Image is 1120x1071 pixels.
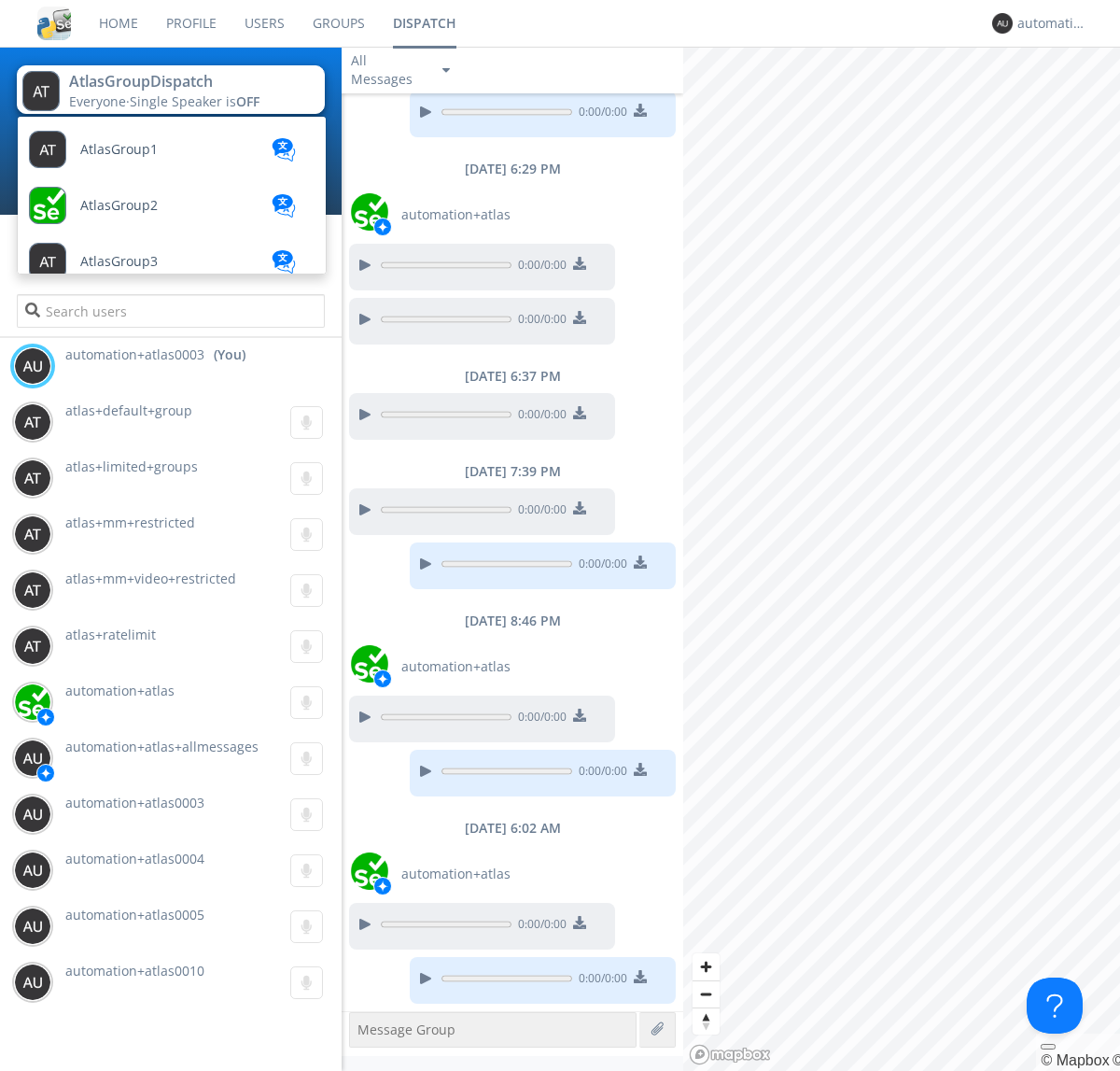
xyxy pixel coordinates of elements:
[65,962,204,979] span: automation+atlas0010
[65,850,204,867] span: automation+atlas0004
[572,556,627,576] span: 0:00 / 0:00
[65,458,198,475] span: atlas+limited+groups
[14,740,51,777] img: 373638.png
[1041,1044,1056,1050] button: Toggle attribution
[634,970,647,983] img: download media button
[80,199,158,213] span: AtlasGroup2
[65,738,259,755] span: automation+atlas+allmessages
[65,906,204,923] span: automation+atlas0005
[14,459,51,497] img: 373638.png
[342,819,683,838] div: [DATE] 6:02 AM
[236,92,259,110] span: OFF
[69,71,279,92] div: AtlasGroupDispatch
[65,514,195,531] span: atlas+mm+restricted
[1041,1052,1109,1068] a: Mapbox
[214,345,245,364] div: (You)
[992,13,1013,34] img: 373638.png
[572,970,627,991] span: 0:00 / 0:00
[14,571,51,609] img: 373638.png
[572,104,627,124] span: 0:00 / 0:00
[634,763,647,776] img: download media button
[65,682,175,699] span: automation+atlas
[1017,14,1087,33] div: automation+atlas0003
[80,143,158,157] span: AtlasGroup1
[14,964,51,1001] img: 373638.png
[14,852,51,889] img: 373638.png
[573,709,586,722] img: download media button
[693,1008,720,1035] button: Reset bearing to north
[65,402,192,419] span: atlas+default+group
[401,205,511,224] span: automation+atlas
[573,257,586,270] img: download media button
[572,763,627,783] span: 0:00 / 0:00
[270,138,298,162] img: translation-blue.svg
[351,51,426,89] div: All Messages
[351,645,388,683] img: d2d01cd9b4174d08988066c6d424eccd
[351,853,388,890] img: d2d01cd9b4174d08988066c6d424eccd
[17,294,324,328] input: Search users
[65,570,236,587] span: atlas+mm+video+restricted
[693,953,720,980] button: Zoom in
[14,515,51,553] img: 373638.png
[573,916,586,929] img: download media button
[22,71,60,111] img: 373638.png
[693,981,720,1008] span: Zoom out
[442,68,450,73] img: caret-down-sm.svg
[270,194,298,218] img: translation-blue.svg
[270,250,298,274] img: translation-blue.svg
[511,257,567,277] span: 0:00 / 0:00
[511,406,567,427] span: 0:00 / 0:00
[401,657,511,676] span: automation+atlas
[80,255,158,269] span: AtlasGroup3
[1027,978,1083,1034] iframe: Toggle Customer Support
[401,865,511,883] span: automation+atlas
[17,65,324,114] button: AtlasGroupDispatchEveryone·Single Speaker isOFF
[342,367,683,386] div: [DATE] 6:37 PM
[14,403,51,441] img: 373638.png
[130,92,259,110] span: Single Speaker is
[693,1008,720,1035] span: Reset bearing to north
[65,345,204,364] span: automation+atlas0003
[634,104,647,117] img: download media button
[342,462,683,481] div: [DATE] 7:39 PM
[573,406,586,419] img: download media button
[693,980,720,1008] button: Zoom out
[351,193,388,231] img: d2d01cd9b4174d08988066c6d424eccd
[14,683,51,721] img: d2d01cd9b4174d08988066c6d424eccd
[511,916,567,937] span: 0:00 / 0:00
[342,160,683,178] div: [DATE] 6:29 PM
[634,556,647,569] img: download media button
[17,116,327,275] ul: AtlasGroupDispatchEveryone·Single Speaker isOFF
[65,626,156,643] span: atlas+ratelimit
[511,501,567,522] span: 0:00 / 0:00
[342,612,683,630] div: [DATE] 8:46 PM
[37,7,71,40] img: cddb5a64eb264b2086981ab96f4c1ba7
[689,1044,771,1065] a: Mapbox logo
[69,92,279,111] div: Everyone ·
[14,347,51,385] img: 373638.png
[573,311,586,324] img: download media button
[14,627,51,665] img: 373638.png
[14,908,51,945] img: 373638.png
[573,501,586,514] img: download media button
[511,311,567,331] span: 0:00 / 0:00
[65,794,204,811] span: automation+atlas0003
[14,796,51,833] img: 373638.png
[511,709,567,729] span: 0:00 / 0:00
